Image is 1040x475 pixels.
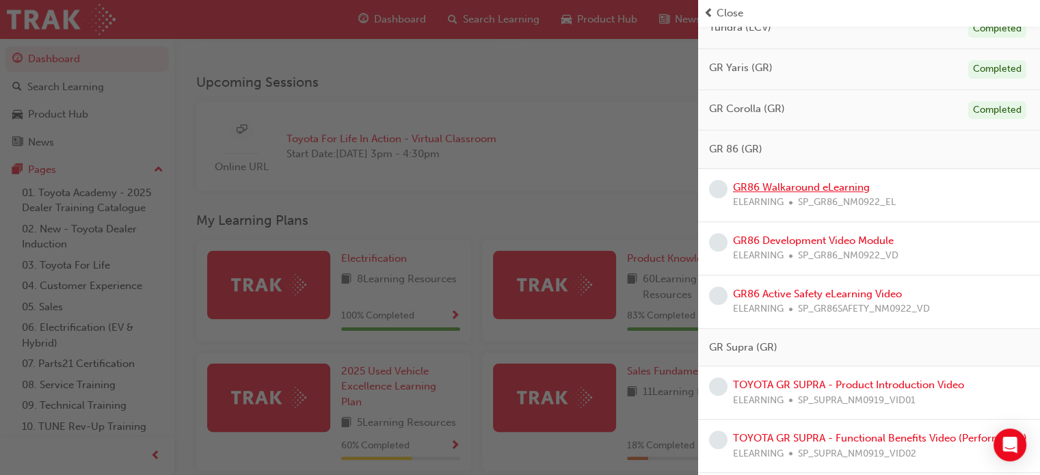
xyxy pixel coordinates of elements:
div: Open Intercom Messenger [994,429,1026,461]
a: GR86 Walkaround eLearning [733,181,870,193]
span: ELEARNING [733,195,784,211]
span: GR 86 (GR) [709,141,762,157]
span: Tundra (LCV) [709,20,771,36]
span: SP_SUPRA_NM0919_VID02 [798,446,916,462]
span: ELEARNING [733,248,784,264]
span: SP_GR86_NM0922_EL [798,195,896,211]
div: Completed [968,20,1026,38]
div: Completed [968,60,1026,79]
button: prev-iconClose [704,5,1035,21]
span: SP_GR86SAFETY_NM0922_VD [798,301,930,317]
span: GR Yaris (GR) [709,60,773,76]
span: learningRecordVerb_NONE-icon [709,180,728,198]
div: Completed [968,101,1026,120]
span: prev-icon [704,5,714,21]
span: ELEARNING [733,301,784,317]
span: ELEARNING [733,446,784,462]
span: learningRecordVerb_NONE-icon [709,286,728,305]
span: GR Corolla (GR) [709,101,785,117]
span: GR Supra (GR) [709,340,777,355]
span: Close [717,5,743,21]
a: GR86 Development Video Module [733,234,894,247]
a: TOYOTA GR SUPRA - Product Introduction Video [733,379,964,391]
span: SP_SUPRA_NM0919_VID01 [798,393,916,409]
span: ELEARNING [733,393,784,409]
span: learningRecordVerb_NONE-icon [709,377,728,396]
a: TOYOTA GR SUPRA - Functional Benefits Video (Performance) [733,432,1027,444]
span: SP_GR86_NM0922_VD [798,248,898,264]
a: GR86 Active Safety eLearning Video [733,288,902,300]
span: learningRecordVerb_NONE-icon [709,431,728,449]
span: learningRecordVerb_NONE-icon [709,233,728,252]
